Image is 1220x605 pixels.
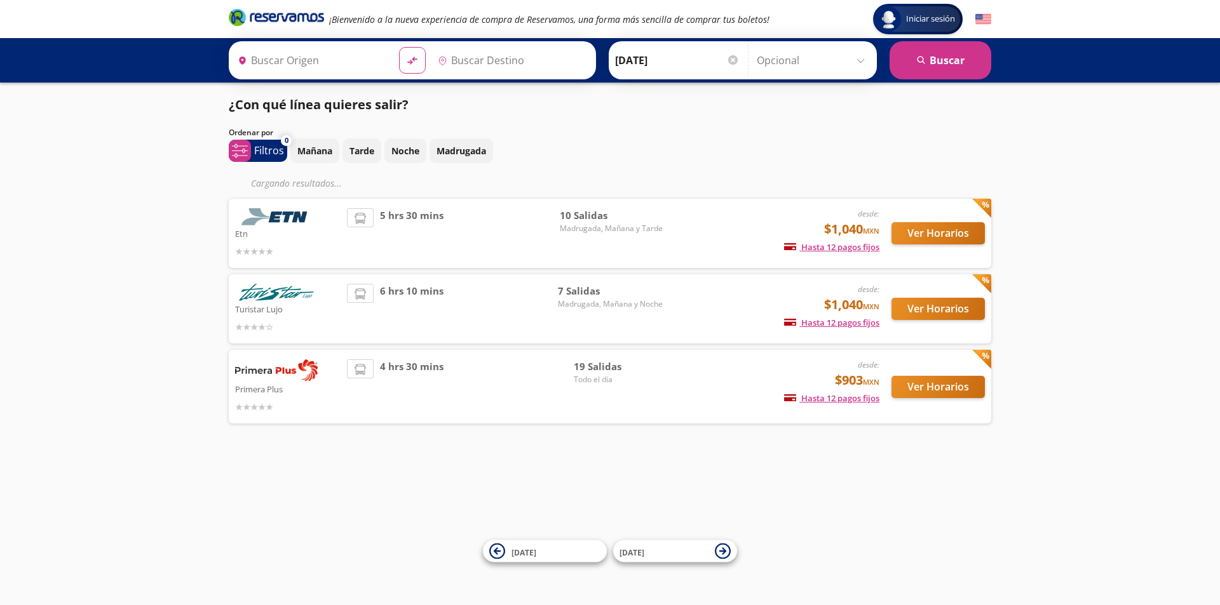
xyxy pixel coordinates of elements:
p: Mañana [297,144,332,157]
button: Ver Horarios [891,298,985,320]
p: Primera Plus [235,381,341,396]
p: Noche [391,144,419,157]
button: [DATE] [483,540,607,562]
span: 10 Salidas [560,208,663,223]
span: 6 hrs 10 mins [380,284,444,334]
input: Opcional [757,44,871,76]
button: Buscar [890,41,991,79]
span: $903 [835,371,879,390]
span: Hasta 12 pagos fijos [784,317,879,328]
span: Hasta 12 pagos fijos [784,241,879,253]
span: 0 [285,135,288,146]
p: Turistar Lujo [235,301,341,316]
button: Mañana [290,138,339,163]
button: Noche [384,138,426,163]
input: Buscar Destino [433,44,589,76]
p: Filtros [254,143,284,158]
button: 0Filtros [229,140,287,162]
span: Todo el día [574,374,663,385]
p: Tarde [349,144,374,157]
span: 7 Salidas [558,284,663,298]
span: 5 hrs 30 mins [380,208,444,258]
button: Madrugada [430,138,493,163]
p: Madrugada [437,144,486,157]
span: 19 Salidas [574,359,663,374]
em: ¡Bienvenido a la nueva experiencia de compra de Reservamos, una forma más sencilla de comprar tus... [329,13,769,25]
em: desde: [858,208,879,219]
i: Brand Logo [229,8,324,27]
a: Brand Logo [229,8,324,30]
span: Iniciar sesión [901,13,960,25]
span: $1,040 [824,220,879,239]
button: [DATE] [613,540,737,562]
button: Ver Horarios [891,376,985,398]
p: Ordenar por [229,127,273,138]
p: Etn [235,225,341,241]
small: MXN [863,302,879,311]
span: [DATE] [620,547,644,557]
span: $1,040 [824,295,879,314]
em: Cargando resultados ... [251,177,342,189]
p: ¿Con qué línea quieres salir? [229,95,409,114]
span: 4 hrs 30 mins [380,359,444,414]
em: desde: [858,284,879,295]
button: Tarde [342,138,381,163]
button: Ver Horarios [891,222,985,244]
img: Primera Plus [235,359,318,381]
em: desde: [858,359,879,370]
input: Buscar Origen [233,44,389,76]
img: Etn [235,208,318,225]
span: Madrugada, Mañana y Tarde [560,223,663,234]
button: English [975,11,991,27]
span: Madrugada, Mañana y Noche [558,298,663,310]
span: Hasta 12 pagos fijos [784,392,879,404]
span: [DATE] [512,547,536,557]
small: MXN [863,377,879,387]
img: Turistar Lujo [235,284,318,301]
small: MXN [863,226,879,236]
input: Elegir Fecha [615,44,740,76]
